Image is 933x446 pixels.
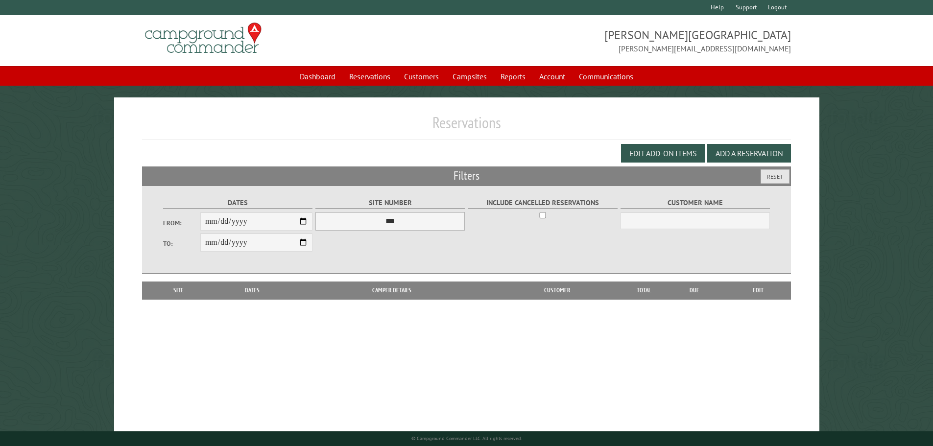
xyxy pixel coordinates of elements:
label: Customer Name [621,197,770,209]
a: Reservations [343,67,396,86]
button: Edit Add-on Items [621,144,705,163]
th: Total [624,282,664,299]
th: Site [147,282,211,299]
h2: Filters [142,166,791,185]
label: From: [163,218,200,228]
a: Reports [495,67,531,86]
th: Dates [211,282,294,299]
label: To: [163,239,200,248]
span: [PERSON_NAME][GEOGRAPHIC_DATA] [PERSON_NAME][EMAIL_ADDRESS][DOMAIN_NAME] [467,27,791,54]
button: Add a Reservation [707,144,791,163]
a: Customers [398,67,445,86]
label: Site Number [315,197,465,209]
label: Include Cancelled Reservations [468,197,618,209]
a: Dashboard [294,67,341,86]
a: Campsites [447,67,493,86]
th: Camper Details [294,282,489,299]
a: Account [533,67,571,86]
label: Dates [163,197,312,209]
th: Due [664,282,725,299]
img: Campground Commander [142,19,264,57]
a: Communications [573,67,639,86]
th: Customer [489,282,624,299]
h1: Reservations [142,113,791,140]
th: Edit [725,282,791,299]
button: Reset [761,169,789,184]
small: © Campground Commander LLC. All rights reserved. [411,435,522,442]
